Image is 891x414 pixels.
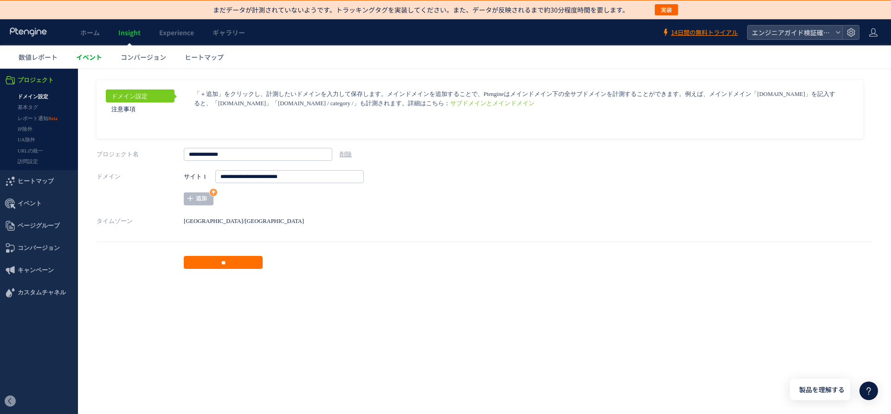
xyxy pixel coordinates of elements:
span: プロジェクト [18,0,54,23]
span: 製品を理解する [799,385,845,395]
span: 14日間の無料トライアル [671,28,738,37]
span: ギャラリー [213,28,245,37]
span: イベント [76,52,102,62]
span: コンバージョン [18,168,60,191]
span: ページグループ [18,146,60,168]
span: キャンペーン [18,191,54,213]
span: ヒートマップ [185,52,224,62]
p: まだデータが計測されていないようです。トラッキングタグを実装してください。また、データが反映されるまで約30分程度時間を要します。 [213,5,629,14]
a: ドメイン設定 [106,21,174,34]
span: Insight [118,28,141,37]
span: ホーム [80,28,100,37]
p: 「＋追加」をクリックし、計測したいドメインを入力して保存します。メインドメインを追加することで、Ptengineはメインドメイン下の全サブドメインを計測することができます。例えば、メインドメイン... [194,21,838,39]
label: ドメイン [97,102,184,115]
span: [GEOGRAPHIC_DATA]/[GEOGRAPHIC_DATA] [184,149,304,156]
span: ヒートマップ [18,102,54,124]
a: 14日間の無料トライアル [662,28,738,37]
label: プロジェクト名 [97,79,184,92]
span: 実装 [661,4,672,15]
span: Experience [159,28,194,37]
strong: サイト 1 [184,102,206,115]
label: タイムゾーン [97,146,184,159]
a: サブドメインとメインドメイン [450,32,535,38]
a: 削除 [340,83,352,89]
span: カスタムチャネル [18,213,66,235]
span: イベント [18,124,42,146]
a: 追加 [184,124,213,137]
span: 数値レポート [19,52,58,62]
span: コンバージョン [121,52,166,62]
span: エンジニアガイド検証確認用 [749,25,832,39]
a: 注意事項 [106,34,174,47]
button: 実装 [655,4,678,15]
